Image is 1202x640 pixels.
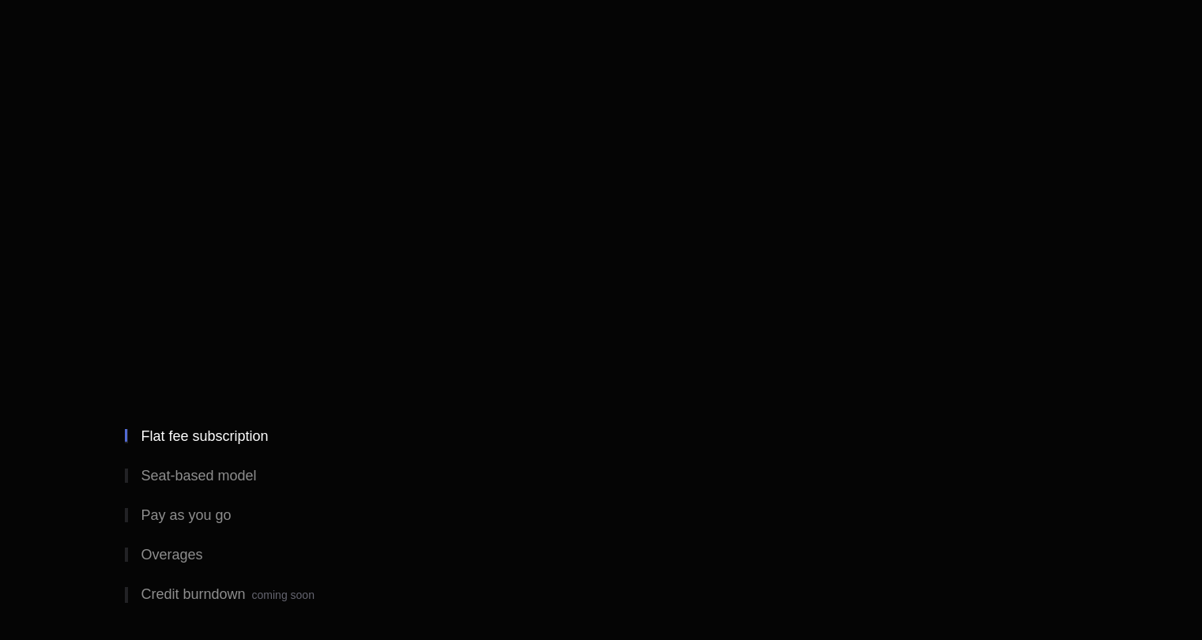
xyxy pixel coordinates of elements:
button: Pay as you go [125,495,457,535]
button: Credit burndowncoming soon [125,574,457,616]
div: Overages [141,548,202,562]
span: coming soon [252,589,315,601]
button: Overages [125,535,457,574]
div: Seat-based model [141,469,256,483]
div: Credit burndown [141,587,314,603]
div: Pay as you go [141,508,231,522]
div: Flat fee subscription [141,429,268,443]
button: Seat-based model [125,456,457,495]
button: Flat fee subscription [125,416,457,456]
